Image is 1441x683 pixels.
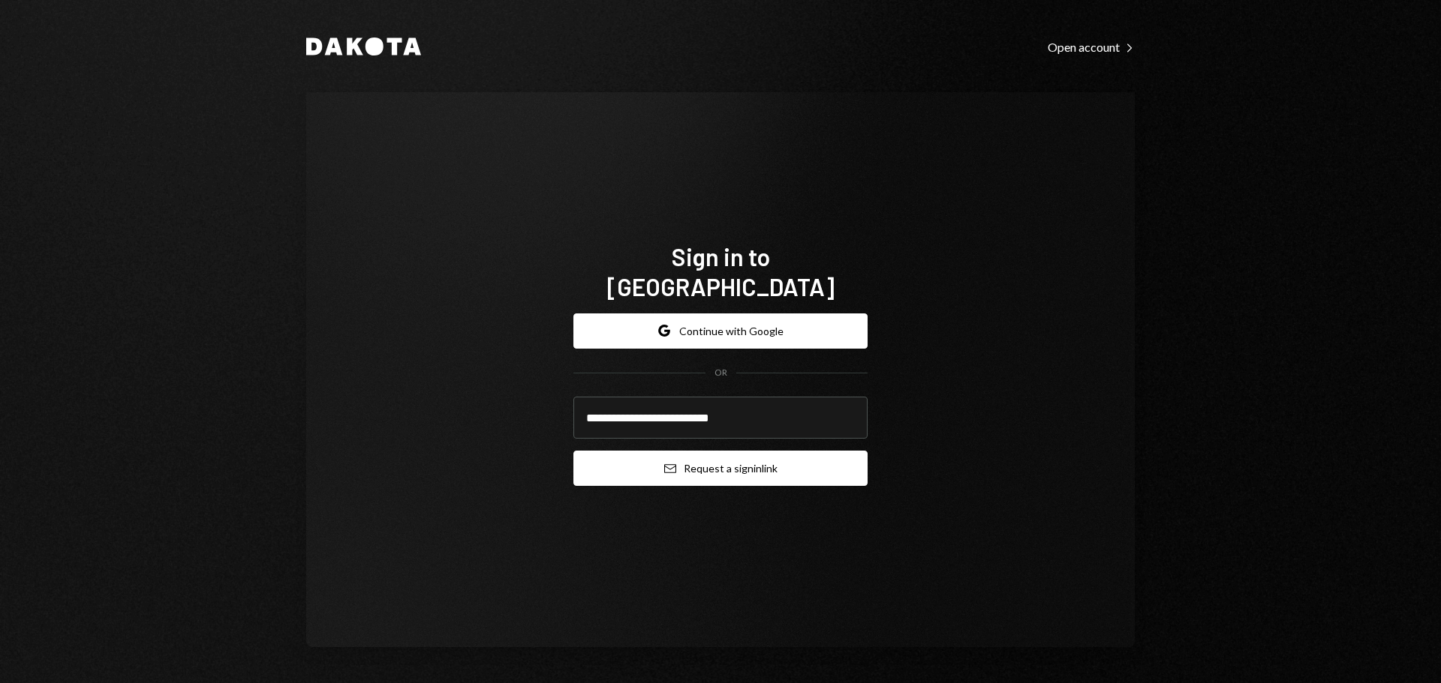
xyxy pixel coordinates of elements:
a: Open account [1048,38,1135,55]
h1: Sign in to [GEOGRAPHIC_DATA] [573,241,868,301]
button: Request a signinlink [573,451,868,486]
div: OR [714,367,727,379]
button: Continue with Google [573,313,868,349]
div: Open account [1048,40,1135,55]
